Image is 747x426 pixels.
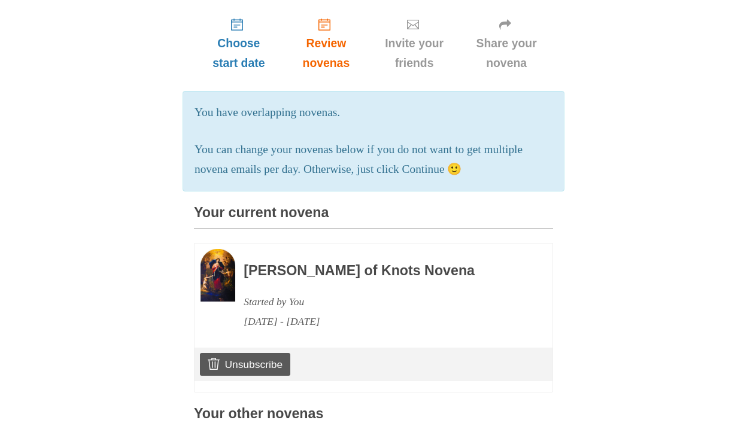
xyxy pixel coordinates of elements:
[381,34,448,73] span: Invite your friends
[201,249,235,301] img: Novena image
[460,8,553,80] a: Share your novena
[244,292,520,312] div: Started by You
[284,8,369,80] a: Review novenas
[34,19,59,29] div: v 4.0.25
[244,312,520,331] div: [DATE] - [DATE]
[132,71,202,78] div: Keywords by Traffic
[119,69,129,79] img: tab_keywords_by_traffic_grey.svg
[19,31,29,41] img: website_grey.svg
[200,353,290,376] a: Unsubscribe
[369,8,460,80] a: Invite your friends
[194,8,284,80] a: Choose start date
[195,140,552,179] p: You can change your novenas below if you do not want to get multiple novena emails per day. Other...
[31,31,132,41] div: Domain: [DOMAIN_NAME]
[472,34,541,73] span: Share your novena
[32,69,42,79] img: tab_domain_overview_orange.svg
[244,263,520,279] h3: [PERSON_NAME] of Knots Novena
[45,71,107,78] div: Domain Overview
[19,19,29,29] img: logo_orange.svg
[194,205,553,229] h3: Your current novena
[206,34,272,73] span: Choose start date
[296,34,357,73] span: Review novenas
[195,103,552,123] p: You have overlapping novenas.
